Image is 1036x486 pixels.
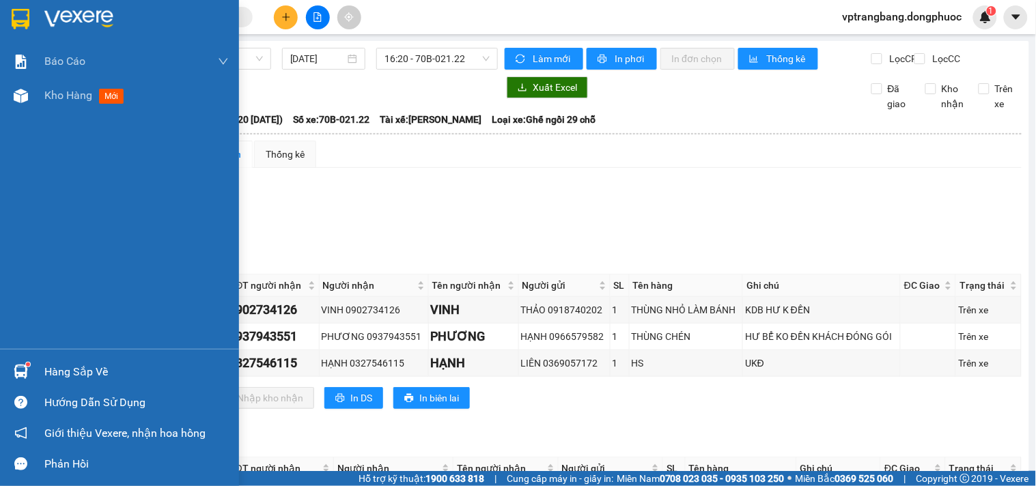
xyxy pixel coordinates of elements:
[1004,5,1028,29] button: caret-down
[518,83,527,94] span: download
[429,297,519,324] td: VINH
[884,51,920,66] span: Lọc CR
[266,147,305,162] div: Thống kê
[507,471,613,486] span: Cung cấp máy in - giấy in:
[686,457,797,480] th: Tên hàng
[632,329,740,344] div: THÙNG CHÉN
[429,324,519,350] td: PHƯƠNG
[211,387,314,409] button: downloadNhập kho nhận
[293,112,369,127] span: Số xe: 70B-021.22
[796,471,894,486] span: Miền Bắc
[14,89,28,103] img: warehouse-icon
[431,327,516,346] div: PHƯƠNG
[904,278,942,293] span: ĐC Giao
[380,112,481,127] span: Tài xế: [PERSON_NAME]
[738,48,818,70] button: bar-chartThống kê
[533,80,577,95] span: Xuất Excel
[337,461,439,476] span: Người nhận
[516,54,527,65] span: sync
[227,297,319,324] td: 0902734126
[617,471,785,486] span: Miền Nam
[281,12,291,22] span: plus
[306,5,330,29] button: file-add
[990,81,1022,111] span: Trên xe
[229,354,316,373] div: 0327546115
[384,48,490,69] span: 16:20 - 70B-021.22
[323,278,415,293] span: Người nhận
[745,356,898,371] div: UKĐ
[432,278,505,293] span: Tên người nhận
[613,356,627,371] div: 1
[44,53,85,70] span: Báo cáo
[431,300,516,319] div: VINH
[979,11,992,23] img: icon-new-feature
[987,6,996,16] sup: 1
[429,350,519,377] td: HẠNH
[882,81,915,111] span: Đã giao
[505,48,583,70] button: syncLàm mới
[425,473,484,484] strong: 1900 633 818
[521,329,608,344] div: HẠNH 0966579582
[927,51,963,66] span: Lọc CC
[431,354,516,373] div: HẠNH
[766,51,807,66] span: Thống kê
[562,461,649,476] span: Người gửi
[660,473,785,484] strong: 0708 023 035 - 0935 103 250
[99,89,124,104] span: mới
[958,329,1019,344] div: Trên xe
[958,356,1019,371] div: Trên xe
[229,327,316,346] div: 0937943551
[663,457,686,480] th: SL
[227,324,319,350] td: 0937943551
[274,5,298,29] button: plus
[14,396,27,409] span: question-circle
[14,55,28,69] img: solution-icon
[788,476,792,481] span: ⚪️
[660,48,735,70] button: In đơn chọn
[344,12,354,22] span: aim
[615,51,646,66] span: In phơi
[14,364,28,379] img: warehouse-icon
[230,278,305,293] span: SĐT người nhận
[322,302,426,317] div: VINH 0902734126
[611,274,630,297] th: SL
[884,461,931,476] span: ĐC Giao
[749,54,761,65] span: bar-chart
[835,473,894,484] strong: 0369 525 060
[230,461,320,476] span: SĐT người nhận
[832,8,973,25] span: vptrangbang.dongphuoc
[507,76,588,98] button: downloadXuất Excel
[14,427,27,440] span: notification
[904,471,906,486] span: |
[630,274,743,297] th: Tên hàng
[632,302,740,317] div: THÙNG NHỎ LÀM BÁNH
[44,89,92,102] span: Kho hàng
[12,9,29,29] img: logo-vxr
[335,393,345,404] span: printer
[598,54,609,65] span: printer
[958,302,1019,317] div: Trên xe
[522,278,596,293] span: Người gửi
[587,48,657,70] button: printerIn phơi
[492,112,596,127] span: Loại xe: Ghế ngồi 29 chỗ
[419,390,459,405] span: In biên lai
[960,474,970,483] span: copyright
[290,51,346,66] input: 13/10/2025
[337,5,361,29] button: aim
[359,471,484,486] span: Hỗ trợ kỹ thuật:
[313,12,322,22] span: file-add
[44,425,206,442] span: Giới thiệu Vexere, nhận hoa hồng
[14,457,27,470] span: message
[613,329,627,344] div: 1
[632,356,740,371] div: HS
[613,302,627,317] div: 1
[949,461,1007,476] span: Trạng thái
[26,362,30,367] sup: 1
[743,274,901,297] th: Ghi chú
[322,329,426,344] div: PHƯƠNG 0937943551
[989,6,994,16] span: 1
[745,329,898,344] div: HƯ BỂ KO ĐỀN KHÁCH ĐÓNG GÓI
[227,350,319,377] td: 0327546115
[521,356,608,371] div: LIÊN 0369057172
[324,387,383,409] button: printerIn DS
